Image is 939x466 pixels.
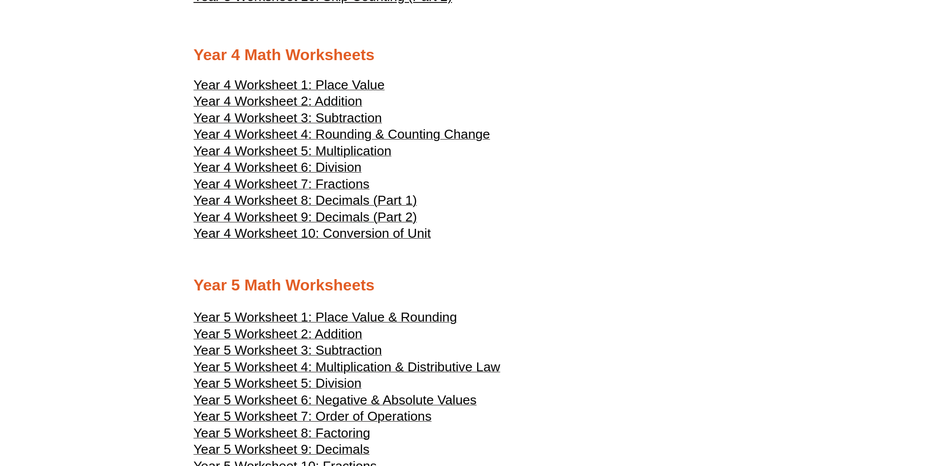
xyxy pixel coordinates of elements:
[194,393,477,407] span: Year 5 Worksheet 6: Negative & Absolute Values
[194,77,385,92] span: Year 4 Worksheet 1: Place Value
[194,131,490,141] a: Year 4 Worksheet 4: Rounding & Counting Change
[194,409,432,424] span: Year 5 Worksheet 7: Order of Operations
[194,160,362,175] span: Year 4 Worksheet 6: Division
[194,326,362,341] span: Year 5 Worksheet 2: Addition
[194,331,362,341] a: Year 5 Worksheet 2: Addition
[194,359,500,374] span: Year 5 Worksheet 4: Multiplication & Distributive Law
[194,210,417,224] span: Year 4 Worksheet 9: Decimals (Part 2)
[194,413,432,423] a: Year 5 Worksheet 7: Order of Operations
[194,115,382,125] a: Year 4 Worksheet 3: Subtraction
[194,446,370,456] a: Year 5 Worksheet 9: Decimals
[194,426,371,440] span: Year 5 Worksheet 8: Factoring
[194,148,392,158] a: Year 4 Worksheet 5: Multiplication
[194,181,370,191] a: Year 4 Worksheet 7: Fractions
[194,397,477,407] a: Year 5 Worksheet 6: Negative & Absolute Values
[194,380,362,390] a: Year 5 Worksheet 5: Division
[194,164,362,174] a: Year 4 Worksheet 6: Division
[194,193,417,208] span: Year 4 Worksheet 8: Decimals (Part 1)
[194,177,370,191] span: Year 4 Worksheet 7: Fractions
[194,82,385,92] a: Year 4 Worksheet 1: Place Value
[194,127,490,142] span: Year 4 Worksheet 4: Rounding & Counting Change
[194,314,457,324] a: Year 5 Worksheet 1: Place Value & Rounding
[194,376,362,391] span: Year 5 Worksheet 5: Division
[194,343,382,358] span: Year 5 Worksheet 3: Subtraction
[194,197,417,207] a: Year 4 Worksheet 8: Decimals (Part 1)
[775,355,939,466] iframe: Chat Widget
[194,226,431,241] span: Year 4 Worksheet 10: Conversion of Unit
[194,45,746,66] h2: Year 4 Math Worksheets
[194,347,382,357] a: Year 5 Worksheet 3: Subtraction
[194,230,431,240] a: Year 4 Worksheet 10: Conversion of Unit
[194,98,362,108] a: Year 4 Worksheet 2: Addition
[194,442,370,457] span: Year 5 Worksheet 9: Decimals
[194,143,392,158] span: Year 4 Worksheet 5: Multiplication
[194,364,500,374] a: Year 5 Worksheet 4: Multiplication & Distributive Law
[194,110,382,125] span: Year 4 Worksheet 3: Subtraction
[194,430,371,440] a: Year 5 Worksheet 8: Factoring
[194,310,457,324] span: Year 5 Worksheet 1: Place Value & Rounding
[194,94,362,108] span: Year 4 Worksheet 2: Addition
[194,275,746,296] h2: Year 5 Math Worksheets
[194,214,417,224] a: Year 4 Worksheet 9: Decimals (Part 2)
